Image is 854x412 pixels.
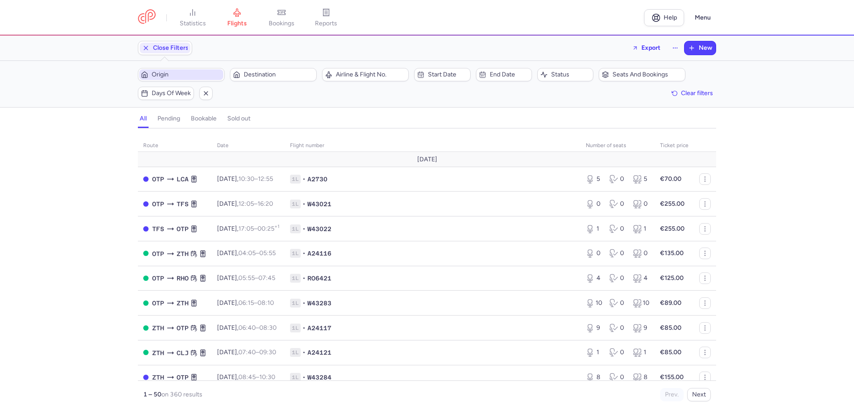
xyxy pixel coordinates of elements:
[290,200,301,208] span: 1L
[290,224,301,233] span: 1L
[238,249,256,257] time: 04:05
[290,274,301,283] span: 1L
[152,224,164,234] span: TFS
[669,87,716,100] button: Clear filters
[238,299,254,307] time: 06:15
[633,224,649,233] div: 1
[138,41,192,55] button: Close Filters
[152,273,164,283] span: OTP
[258,299,274,307] time: 08:10
[586,274,602,283] div: 4
[138,139,212,152] th: route
[609,324,626,332] div: 0
[138,68,225,81] button: Origin
[170,8,215,28] a: statistics
[322,68,409,81] button: Airline & Flight No.
[238,175,254,183] time: 10:30
[191,115,217,123] h4: bookable
[307,348,331,357] span: A24121
[302,348,306,357] span: •
[307,373,331,382] span: W43284
[302,175,306,184] span: •
[238,373,256,381] time: 08:45
[285,139,580,152] th: Flight number
[586,175,602,184] div: 5
[644,9,684,26] a: Help
[586,200,602,208] div: 0
[217,299,274,307] span: [DATE],
[258,175,273,183] time: 12:55
[143,391,161,398] strong: 1 – 50
[586,249,602,258] div: 0
[633,175,649,184] div: 5
[660,373,684,381] strong: €155.00
[274,224,279,229] sup: +1
[177,199,189,209] span: TFS
[609,249,626,258] div: 0
[633,348,649,357] div: 1
[302,299,306,308] span: •
[609,348,626,357] div: 0
[609,200,626,208] div: 0
[302,373,306,382] span: •
[290,348,301,357] span: 1L
[238,373,275,381] span: –
[551,71,590,78] span: Status
[238,274,275,282] span: –
[307,249,331,258] span: A24116
[238,274,255,282] time: 05:55
[302,249,306,258] span: •
[307,224,331,233] span: W43022
[217,373,275,381] span: [DATE],
[633,274,649,283] div: 4
[586,348,602,357] div: 1
[161,391,202,398] span: on 360 results
[215,8,259,28] a: flights
[238,299,274,307] span: –
[307,175,327,184] span: A2730
[476,68,532,81] button: End date
[152,372,164,382] span: ZTH
[660,348,681,356] strong: €85.00
[153,44,189,52] span: Close Filters
[336,71,406,78] span: Airline & Flight No.
[290,324,301,332] span: 1L
[259,373,275,381] time: 10:30
[428,71,467,78] span: Start date
[655,139,694,152] th: Ticket price
[633,299,649,308] div: 10
[290,175,301,184] span: 1L
[138,9,156,26] a: CitizenPlane red outlined logo
[212,139,285,152] th: date
[238,200,254,208] time: 12:05
[685,41,716,55] button: New
[238,348,256,356] time: 07:40
[152,199,164,209] span: OTP
[140,115,147,123] h4: all
[302,274,306,283] span: •
[490,71,529,78] span: End date
[258,274,275,282] time: 07:45
[307,200,331,208] span: W43021
[660,274,684,282] strong: €125.00
[217,348,276,356] span: [DATE],
[238,175,273,183] span: –
[304,8,348,28] a: reports
[537,68,593,81] button: Status
[152,90,191,97] span: Days of week
[609,274,626,283] div: 0
[633,373,649,382] div: 8
[217,324,277,332] span: [DATE],
[258,200,273,208] time: 16:20
[315,20,337,28] span: reports
[290,373,301,382] span: 1L
[586,324,602,332] div: 9
[633,200,649,208] div: 0
[157,115,180,123] h4: pending
[230,68,317,81] button: Destination
[302,324,306,332] span: •
[152,174,164,184] span: OTP
[227,115,250,123] h4: sold out
[599,68,685,81] button: Seats and bookings
[238,324,277,332] span: –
